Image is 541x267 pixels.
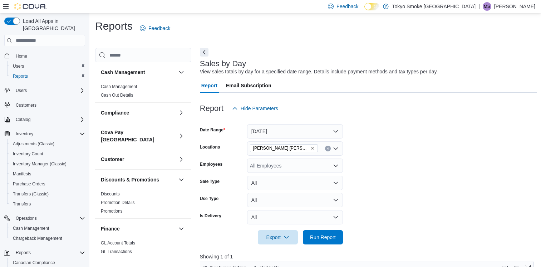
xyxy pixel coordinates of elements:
[177,175,186,184] button: Discounts & Promotions
[14,3,46,10] img: Cova
[101,92,133,98] span: Cash Out Details
[10,140,85,148] span: Adjustments (Classic)
[1,213,88,223] button: Operations
[13,260,55,266] span: Canadian Compliance
[13,86,30,95] button: Users
[13,181,45,187] span: Purchase Orders
[1,248,88,258] button: Reports
[483,2,491,11] div: Melissa Simon
[20,18,85,32] span: Load All Apps in [GEOGRAPHIC_DATA]
[10,200,34,208] a: Transfers
[484,2,490,11] span: MS
[13,101,85,110] span: Customers
[310,146,315,150] button: Remove Melville Prince William from selection in this group
[1,50,88,61] button: Home
[10,160,69,168] a: Inventory Manager (Classic)
[10,72,31,81] a: Reports
[7,199,88,209] button: Transfers
[13,225,49,231] span: Cash Management
[201,78,217,93] span: Report
[101,156,124,163] h3: Customer
[7,169,88,179] button: Manifests
[7,223,88,233] button: Cash Management
[101,84,137,89] a: Cash Management
[10,72,85,81] span: Reports
[101,69,176,76] button: Cash Management
[101,200,135,205] a: Promotion Details
[7,61,88,71] button: Users
[101,176,176,183] button: Discounts & Promotions
[200,196,218,202] label: Use Type
[7,149,88,159] button: Inventory Count
[303,230,343,244] button: Run Report
[101,225,176,232] button: Finance
[16,117,30,122] span: Catalog
[13,201,31,207] span: Transfers
[13,191,49,197] span: Transfers (Classic)
[10,180,85,188] span: Purchase Orders
[10,170,34,178] a: Manifests
[10,150,46,158] a: Inventory Count
[16,250,31,256] span: Reports
[177,108,186,117] button: Compliance
[7,71,88,81] button: Reports
[10,190,85,198] span: Transfers (Classic)
[10,160,85,168] span: Inventory Manager (Classic)
[200,161,222,167] label: Employees
[241,105,278,112] span: Hide Parameters
[10,190,51,198] a: Transfers (Classic)
[333,146,339,151] button: Open list of options
[101,208,123,214] span: Promotions
[10,200,85,208] span: Transfers
[10,150,85,158] span: Inventory Count
[200,68,438,76] div: View sales totals by day for a specified date range. Details include payment methods and tax type...
[262,230,294,244] span: Export
[13,171,31,177] span: Manifests
[13,248,85,257] span: Reports
[101,209,123,214] a: Promotions
[253,145,309,152] span: [PERSON_NAME] [PERSON_NAME]
[200,104,223,113] h3: Report
[494,2,535,11] p: [PERSON_NAME]
[177,132,186,140] button: Cova Pay [GEOGRAPHIC_DATA]
[10,224,85,233] span: Cash Management
[177,155,186,164] button: Customer
[16,53,27,59] span: Home
[200,48,208,57] button: Next
[13,141,54,147] span: Adjustments (Classic)
[13,63,24,69] span: Users
[13,130,85,138] span: Inventory
[101,191,120,196] a: Discounts
[16,131,33,137] span: Inventory
[13,214,40,223] button: Operations
[310,234,336,241] span: Run Report
[137,21,173,35] a: Feedback
[101,129,176,143] button: Cova Pay [GEOGRAPHIC_DATA]
[7,159,88,169] button: Inventory Manager (Classic)
[101,176,159,183] h3: Discounts & Promotions
[1,100,88,110] button: Customers
[7,233,88,243] button: Chargeback Management
[13,151,43,157] span: Inventory Count
[13,52,30,60] a: Home
[10,170,85,178] span: Manifests
[10,258,85,267] span: Canadian Compliance
[16,88,27,93] span: Users
[13,51,85,60] span: Home
[101,241,135,246] a: GL Account Totals
[10,140,57,148] a: Adjustments (Classic)
[101,109,129,116] h3: Compliance
[7,189,88,199] button: Transfers (Classic)
[247,124,343,139] button: [DATE]
[10,62,27,71] a: Users
[478,2,480,11] p: |
[7,179,88,189] button: Purchase Orders
[13,86,85,95] span: Users
[101,93,133,98] a: Cash Out Details
[16,102,36,108] span: Customers
[95,190,191,218] div: Discounts & Promotions
[13,115,33,124] button: Catalog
